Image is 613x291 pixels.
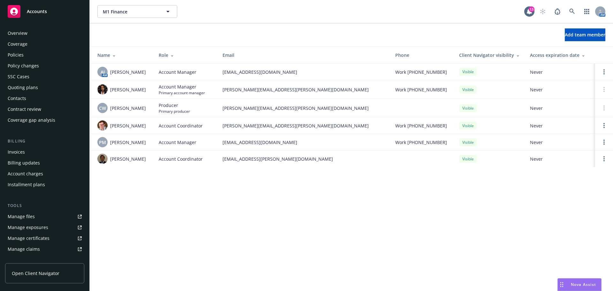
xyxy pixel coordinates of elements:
div: Quoting plans [8,82,38,93]
div: Tools [5,203,84,209]
div: Visible [459,86,477,94]
a: Manage files [5,211,84,222]
span: Primary producer [159,109,190,114]
span: Never [530,122,590,129]
span: Never [530,156,590,162]
div: Manage files [8,211,35,222]
a: Open options [600,138,608,146]
div: Coverage gap analysis [8,115,55,125]
span: M1 Finance [103,8,158,15]
div: Installment plans [8,180,45,190]
div: Manage BORs [8,255,38,265]
span: CW [99,105,106,111]
a: SSC Cases [5,72,84,82]
span: Nova Assist [571,282,596,287]
a: Report a Bug [551,5,564,18]
span: Account Manager [159,83,205,90]
div: Visible [459,155,477,163]
span: PM [99,139,106,146]
span: Work [PHONE_NUMBER] [395,69,447,75]
a: Start snowing [536,5,549,18]
div: Billing updates [8,158,40,168]
span: Account Manager [159,69,196,75]
div: Email [223,52,385,58]
span: AJ [101,69,105,75]
div: Drag to move [558,279,566,291]
span: Never [530,69,590,75]
a: Contract review [5,104,84,114]
button: Nova Assist [557,278,602,291]
a: Invoices [5,147,84,157]
div: SSC Cases [8,72,29,82]
div: Invoices [8,147,25,157]
div: Phone [395,52,449,58]
div: Visible [459,68,477,76]
span: [PERSON_NAME] [110,105,146,111]
span: Add team member [565,32,605,38]
span: Accounts [27,9,47,14]
span: Work [PHONE_NUMBER] [395,122,447,129]
span: [EMAIL_ADDRESS][DOMAIN_NAME] [223,139,385,146]
img: photo [97,84,108,95]
div: Name [97,52,148,58]
a: Switch app [580,5,593,18]
div: Access expiration date [530,52,590,58]
a: Open options [600,155,608,163]
div: Policies [8,50,24,60]
div: Manage exposures [8,222,48,233]
span: [EMAIL_ADDRESS][DOMAIN_NAME] [223,69,385,75]
a: Policy changes [5,61,84,71]
span: Account Coordinator [159,122,203,129]
span: [PERSON_NAME] [110,69,146,75]
a: Account charges [5,169,84,179]
span: [PERSON_NAME] [110,156,146,162]
button: M1 Finance [97,5,177,18]
div: Contacts [8,93,26,103]
div: Client Navigator visibility [459,52,520,58]
a: Coverage [5,39,84,49]
a: Billing updates [5,158,84,168]
span: Work [PHONE_NUMBER] [395,86,447,93]
span: Never [530,86,590,93]
div: Visible [459,104,477,112]
div: Visible [459,138,477,146]
a: Contacts [5,93,84,103]
span: [PERSON_NAME] [110,122,146,129]
span: [PERSON_NAME] [110,139,146,146]
div: Manage certificates [8,233,49,243]
a: Manage claims [5,244,84,254]
a: Open options [600,68,608,76]
div: Policy changes [8,61,39,71]
a: Open options [600,122,608,129]
div: Coverage [8,39,27,49]
img: photo [97,154,108,164]
div: Contract review [8,104,41,114]
div: Manage claims [8,244,40,254]
span: [PERSON_NAME][EMAIL_ADDRESS][PERSON_NAME][DOMAIN_NAME] [223,105,385,111]
img: photo [97,120,108,131]
span: Account Manager [159,139,196,146]
a: Manage exposures [5,222,84,233]
span: Work [PHONE_NUMBER] [395,139,447,146]
div: Role [159,52,212,58]
a: Overview [5,28,84,38]
span: Open Client Navigator [12,270,59,277]
span: [PERSON_NAME] [110,86,146,93]
div: Billing [5,138,84,144]
div: 13 [529,6,534,12]
a: Coverage gap analysis [5,115,84,125]
span: Account Coordinator [159,156,203,162]
span: [PERSON_NAME][EMAIL_ADDRESS][PERSON_NAME][DOMAIN_NAME] [223,86,385,93]
a: Search [566,5,579,18]
a: Quoting plans [5,82,84,93]
span: Producer [159,102,190,109]
a: Policies [5,50,84,60]
a: Manage BORs [5,255,84,265]
a: Installment plans [5,180,84,190]
span: [EMAIL_ADDRESS][PERSON_NAME][DOMAIN_NAME] [223,156,385,162]
div: Account charges [8,169,43,179]
span: Never [530,105,590,111]
div: Overview [8,28,27,38]
span: [PERSON_NAME][EMAIL_ADDRESS][PERSON_NAME][DOMAIN_NAME] [223,122,385,129]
